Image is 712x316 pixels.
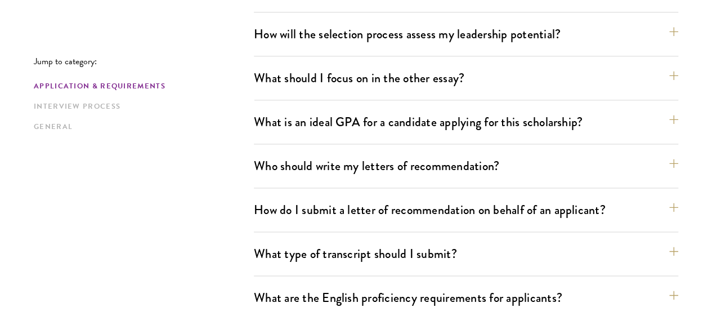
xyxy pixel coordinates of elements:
button: What should I focus on in the other essay? [254,65,678,91]
button: What are the English proficiency requirements for applicants? [254,285,678,310]
a: Application & Requirements [34,81,247,92]
p: Jump to category: [34,56,254,66]
button: How do I submit a letter of recommendation on behalf of an applicant? [254,197,678,222]
button: What type of transcript should I submit? [254,241,678,266]
a: General [34,121,247,133]
button: Who should write my letters of recommendation? [254,153,678,179]
button: What is an ideal GPA for a candidate applying for this scholarship? [254,109,678,135]
a: Interview Process [34,101,247,113]
button: How will the selection process assess my leadership potential? [254,21,678,47]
